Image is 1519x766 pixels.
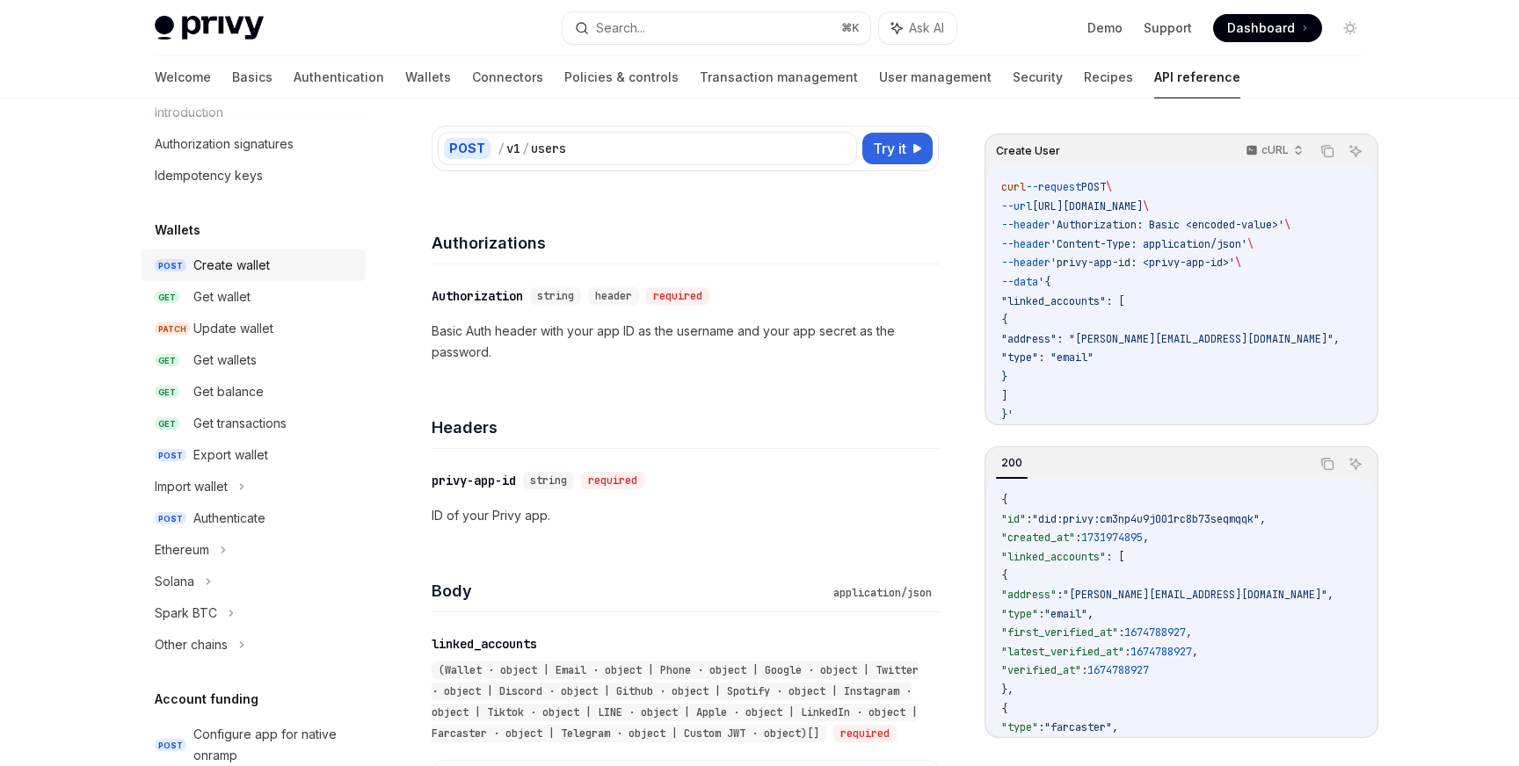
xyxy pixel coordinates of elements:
[1143,199,1149,213] span: \
[1227,19,1295,37] span: Dashboard
[530,473,567,488] span: string
[155,449,186,462] span: POST
[472,56,543,98] a: Connectors
[1001,607,1038,621] span: "type"
[879,56,992,98] a: User management
[1124,625,1186,640] span: 1674788927
[1001,408,1014,422] span: }'
[646,287,709,305] div: required
[1260,512,1266,526] span: ,
[1130,645,1192,659] span: 1674788927
[141,281,366,313] a: GETGet wallet
[595,289,632,303] span: header
[155,603,217,624] div: Spark BTC
[193,255,270,276] div: Create wallet
[155,417,179,430] span: GET
[155,291,179,304] span: GET
[1001,683,1014,697] span: },
[1026,180,1081,194] span: --request
[405,56,451,98] a: Wallets
[1236,136,1311,166] button: cURL
[155,165,263,186] div: Idempotency keys
[193,444,268,466] div: Export wallet
[1057,588,1063,602] span: :
[1001,550,1106,564] span: "linked_accounts"
[1075,531,1081,545] span: :
[1038,275,1050,289] span: '{
[531,140,566,157] div: users
[1001,389,1007,403] span: ]
[1124,645,1130,659] span: :
[537,289,574,303] span: string
[1050,237,1247,251] span: 'Content-Type: application/json'
[141,376,366,408] a: GETGet balance
[155,354,179,367] span: GET
[193,381,264,402] div: Get balance
[1084,56,1133,98] a: Recipes
[1001,199,1032,213] span: --url
[432,505,939,526] p: ID of your Privy app.
[294,56,384,98] a: Authentication
[1081,663,1087,677] span: :
[1087,607,1094,621] span: ,
[1106,180,1112,194] span: \
[996,144,1060,158] span: Create User
[1235,256,1241,270] span: \
[996,452,1028,473] div: 200
[193,318,273,339] div: Update wallet
[1284,218,1290,232] span: \
[232,56,273,98] a: Basics
[833,725,897,742] div: required
[862,133,933,164] button: Try it
[1001,663,1081,677] span: "verified_at"
[1001,531,1075,545] span: "created_at"
[1001,350,1094,365] span: "type": "email"
[155,259,186,272] span: POST
[1001,625,1118,640] span: "first_verified_at"
[1247,237,1254,251] span: \
[1087,19,1123,37] a: Demo
[432,231,939,255] h4: Authorizations
[141,160,366,191] a: Idempotency keys
[1186,625,1192,640] span: ,
[1143,531,1149,545] span: ,
[1001,275,1038,289] span: --data
[155,476,228,497] div: Import wallet
[432,579,826,603] h4: Body
[155,539,209,560] div: Ethereum
[155,220,200,241] h5: Wallets
[1050,256,1235,270] span: 'privy-app-id: <privy-app-id>'
[193,350,257,371] div: Get wallets
[873,138,906,159] span: Try it
[1316,452,1339,475] button: Copy the contents from the code block
[155,322,190,336] span: PATCH
[1213,14,1322,42] a: Dashboard
[155,512,186,525] span: POST
[1032,512,1260,526] span: "did:privy:cm3np4u9j001rc8b73seqmqqk"
[1106,550,1124,564] span: : [
[193,286,251,307] div: Get wallet
[1081,180,1106,194] span: POST
[155,16,264,40] img: light logo
[444,138,491,159] div: POST
[1063,588,1327,602] span: "[PERSON_NAME][EMAIL_ADDRESS][DOMAIN_NAME]"
[1118,625,1124,640] span: :
[155,689,258,710] h5: Account funding
[432,416,939,439] h4: Headers
[506,140,520,157] div: v1
[193,724,355,766] div: Configure app for native onramp
[1344,140,1367,163] button: Ask AI
[841,21,860,35] span: ⌘ K
[1144,19,1192,37] a: Support
[141,128,366,160] a: Authorization signatures
[564,56,679,98] a: Policies & controls
[1050,218,1284,232] span: 'Authorization: Basic <encoded-value>'
[1001,512,1026,526] span: "id"
[1044,720,1112,734] span: "farcaster"
[155,56,211,98] a: Welcome
[155,134,294,155] div: Authorization signatures
[155,386,179,399] span: GET
[1327,588,1334,602] span: ,
[1087,663,1149,677] span: 1674788927
[1081,531,1143,545] span: 1731974895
